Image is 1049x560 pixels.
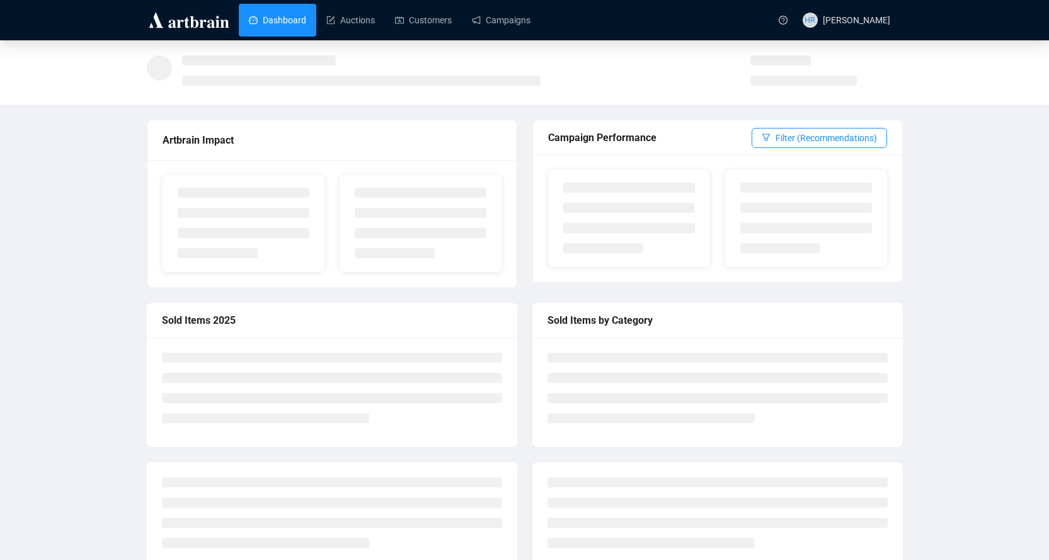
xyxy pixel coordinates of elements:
img: logo [147,10,231,30]
div: Sold Items by Category [547,312,888,328]
div: Campaign Performance [548,130,752,146]
a: Customers [395,4,452,37]
span: question-circle [779,16,788,25]
button: Filter (Recommendations) [752,128,887,148]
span: [PERSON_NAME] [823,15,890,25]
span: Filter (Recommendations) [776,131,877,145]
a: Auctions [326,4,375,37]
a: Campaigns [472,4,530,37]
span: HR [805,14,815,26]
span: filter [762,133,771,142]
a: Dashboard [249,4,306,37]
div: Sold Items 2025 [162,312,502,328]
div: Artbrain Impact [163,132,502,148]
